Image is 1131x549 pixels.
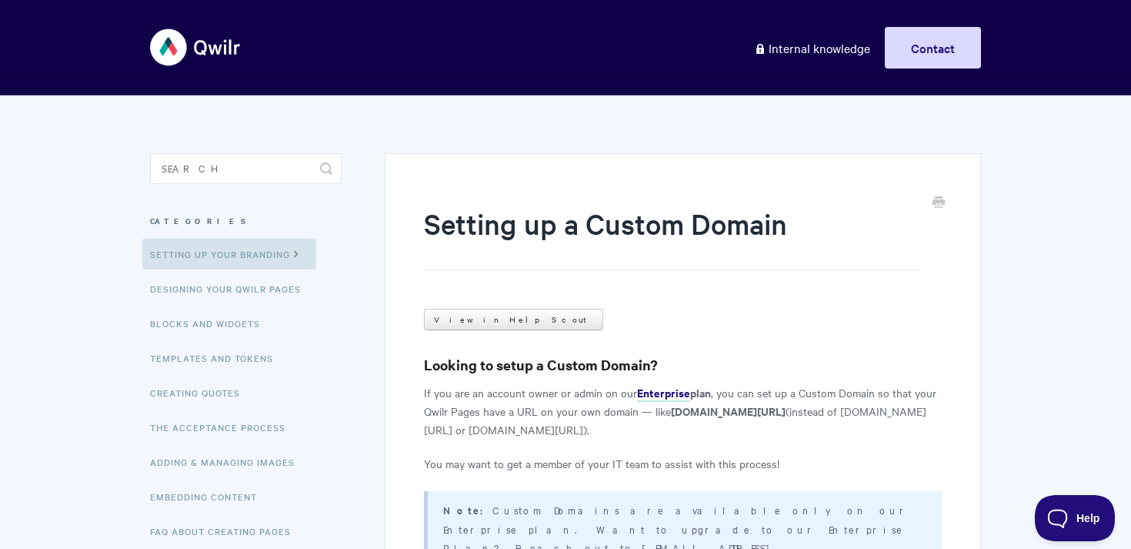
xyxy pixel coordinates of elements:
strong: [DOMAIN_NAME][URL] [671,403,786,419]
a: Creating Quotes [150,377,252,408]
a: Print this Article [932,195,945,212]
iframe: Toggle Customer Support [1035,495,1116,541]
h1: Setting up a Custom Domain [424,204,919,270]
a: View in Help Scout [424,309,603,330]
a: Contact [885,27,981,69]
strong: Note: [443,503,492,517]
a: Adding & Managing Images [150,447,306,477]
strong: plan [690,384,711,400]
a: Enterprise [637,385,690,402]
a: The Acceptance Process [150,412,297,443]
p: You may want to get a member of your IT team to assist with this process! [424,454,942,473]
img: Qwilr Help Center [150,18,242,76]
a: Templates and Tokens [150,343,285,373]
strong: Enterprise [637,384,690,400]
h3: Looking to setup a Custom Domain? [424,354,942,376]
a: FAQ About Creating Pages [150,516,302,547]
input: Search [150,153,342,184]
h3: Categories [150,207,342,235]
a: Internal knowledge [742,27,882,69]
a: Designing Your Qwilr Pages [150,273,312,304]
a: Embedding Content [150,481,269,512]
p: If you are an account owner or admin on our , you can set up a Custom Domain so that your Qwilr P... [424,383,942,439]
a: Blocks and Widgets [150,308,272,339]
a: Setting up your Branding [142,239,316,269]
